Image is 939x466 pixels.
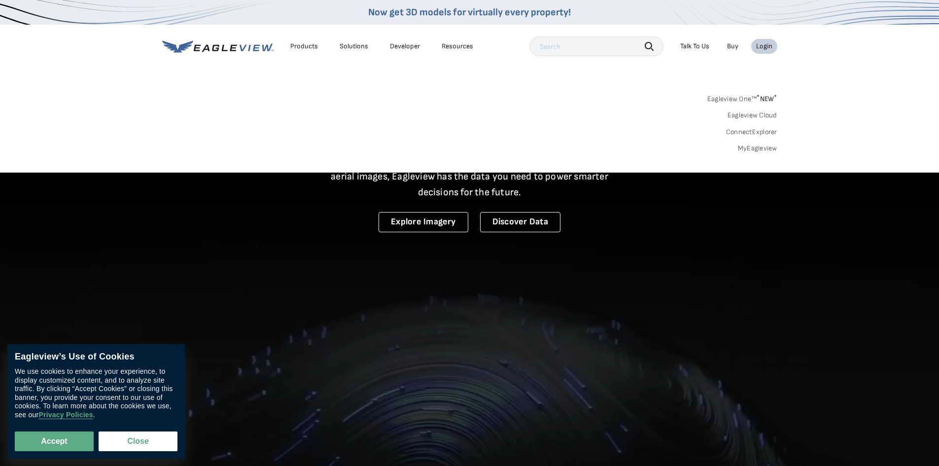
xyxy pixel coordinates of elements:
a: Eagleview One™*NEW* [707,92,777,103]
a: Eagleview Cloud [728,111,777,120]
div: Login [756,42,772,51]
a: MyEagleview [738,144,777,153]
button: Close [99,431,177,451]
a: Developer [390,42,420,51]
button: Accept [15,431,94,451]
input: Search [529,36,663,56]
a: Explore Imagery [379,212,468,232]
span: NEW [757,95,777,103]
a: Now get 3D models for virtually every property! [368,6,571,18]
div: Resources [442,42,473,51]
a: Privacy Policies [38,411,93,419]
div: Talk To Us [680,42,709,51]
a: Discover Data [480,212,560,232]
div: Eagleview’s Use of Cookies [15,352,177,362]
p: A new era starts here. Built on more than 3.5 billion high-resolution aerial images, Eagleview ha... [319,153,621,200]
div: We use cookies to enhance your experience, to display customized content, and to analyze site tra... [15,367,177,419]
a: ConnectExplorer [726,128,777,137]
div: Solutions [340,42,368,51]
div: Products [290,42,318,51]
a: Buy [727,42,738,51]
